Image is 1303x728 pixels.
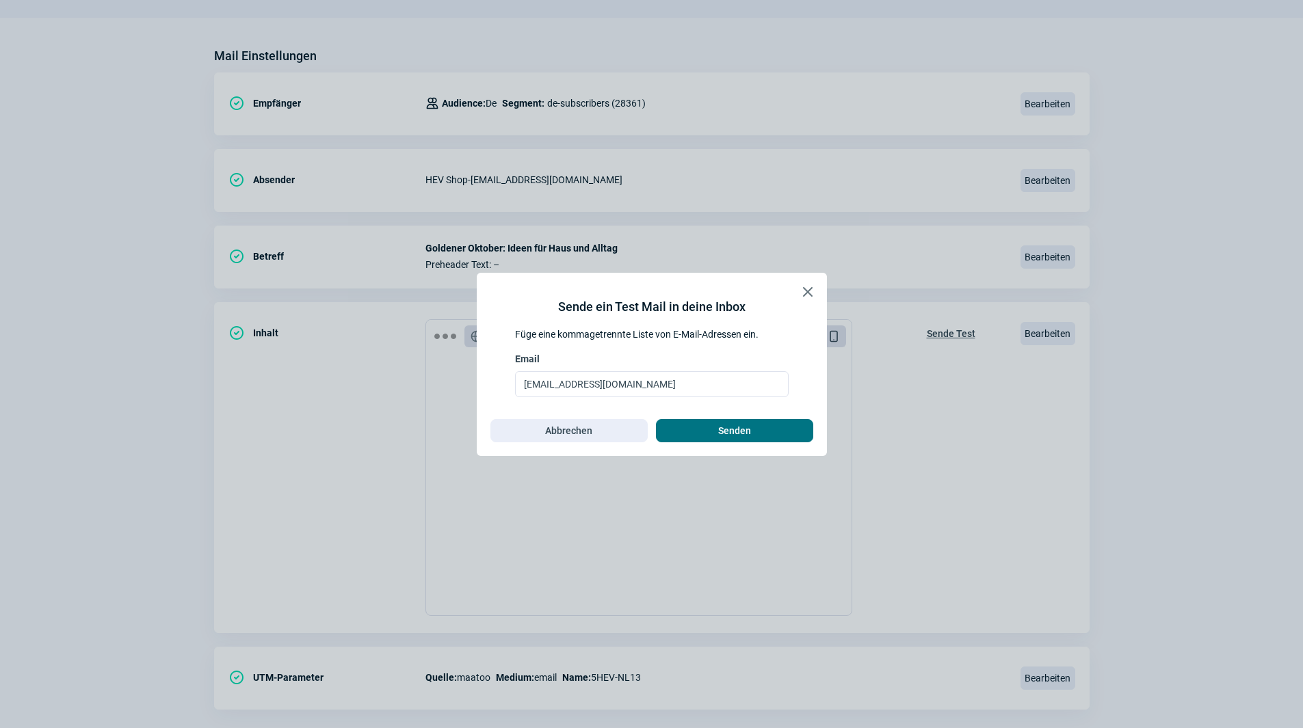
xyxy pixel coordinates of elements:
span: Abbrechen [545,420,592,442]
button: Senden [656,419,813,442]
input: Email [515,371,789,397]
span: Senden [718,420,751,442]
div: Füge eine kommagetrennte Liste von E-Mail-Adressen ein. [515,327,789,341]
span: Email [515,352,540,366]
button: Abbrechen [490,419,648,442]
div: Sende ein Test Mail in deine Inbox [558,297,746,316]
